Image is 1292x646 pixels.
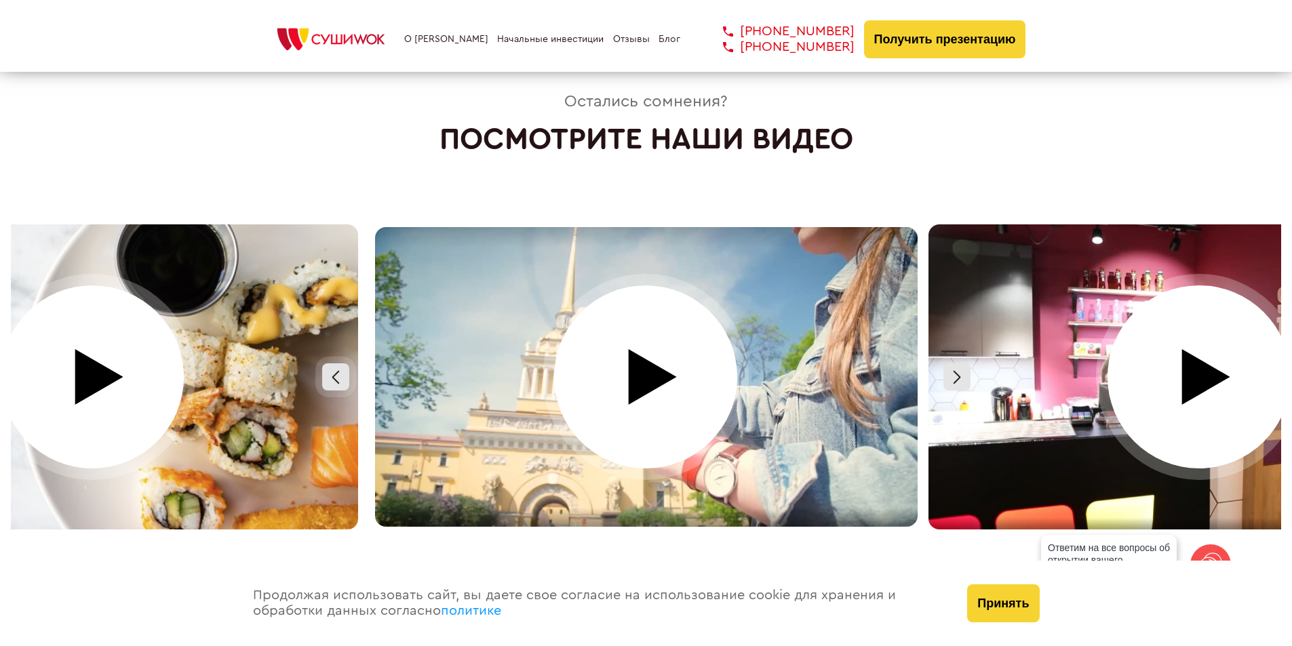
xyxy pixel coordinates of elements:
[613,34,650,45] a: Отзывы
[404,34,488,45] a: О [PERSON_NAME]
[864,20,1026,58] button: Получить презентацию
[703,39,855,55] a: [PHONE_NUMBER]
[967,584,1039,622] button: Принять
[11,93,1281,112] span: Остались сомнения?
[1041,535,1177,585] div: Ответим на все вопросы об открытии вашего [PERSON_NAME]!
[497,34,604,45] a: Начальные инвестиции
[703,24,855,39] a: [PHONE_NUMBER]
[441,604,501,618] a: политике
[11,122,1281,157] h2: Посмотрите наши видео
[239,561,954,646] div: Продолжая использовать сайт, вы даете свое согласие на использование cookie для хранения и обрабо...
[659,34,680,45] a: Блог
[267,24,395,54] img: СУШИWOK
